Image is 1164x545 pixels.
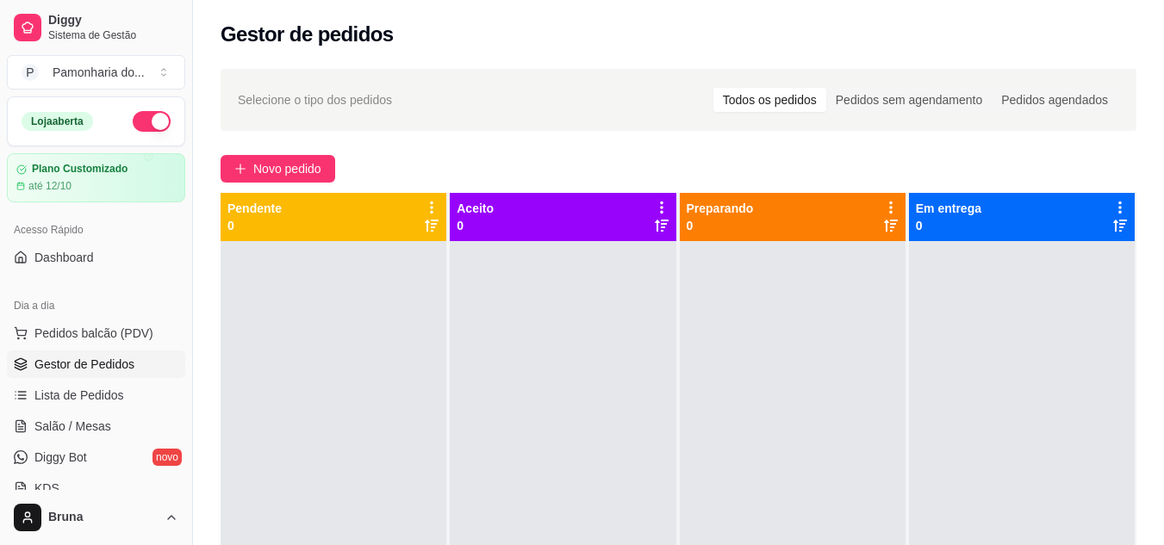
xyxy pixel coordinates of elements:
button: Bruna [7,497,185,538]
h2: Gestor de pedidos [221,21,394,48]
a: Plano Customizadoaté 12/10 [7,153,185,202]
span: plus [234,163,246,175]
article: Plano Customizado [32,163,128,176]
p: 0 [916,217,981,234]
a: KDS [7,474,185,502]
span: Novo pedido [253,159,321,178]
span: Dashboard [34,249,94,266]
span: KDS [34,480,59,497]
div: Pedidos agendados [992,88,1117,112]
a: Salão / Mesas [7,412,185,440]
span: Bruna [48,510,158,525]
p: 0 [457,217,494,234]
button: Alterar Status [133,111,171,132]
div: Pedidos sem agendamento [826,88,992,112]
span: Lista de Pedidos [34,387,124,404]
a: Dashboard [7,244,185,271]
span: Gestor de Pedidos [34,356,134,373]
a: DiggySistema de Gestão [7,7,185,48]
button: Pedidos balcão (PDV) [7,319,185,347]
div: Pamonharia do ... [53,64,145,81]
span: Selecione o tipo dos pedidos [238,90,392,109]
a: Lista de Pedidos [7,381,185,409]
article: até 12/10 [28,179,72,193]
span: Pedidos balcão (PDV) [34,325,153,342]
p: Pendente [227,200,282,217]
span: Diggy Bot [34,449,87,466]
span: Sistema de Gestão [48,28,178,42]
span: Diggy [48,13,178,28]
div: Acesso Rápido [7,216,185,244]
span: P [22,64,39,81]
div: Loja aberta [22,112,93,131]
button: Novo pedido [221,155,335,183]
p: Preparando [687,200,754,217]
a: Diggy Botnovo [7,443,185,471]
p: 0 [687,217,754,234]
p: Aceito [457,200,494,217]
p: Em entrega [916,200,981,217]
div: Todos os pedidos [713,88,826,112]
a: Gestor de Pedidos [7,350,185,378]
div: Dia a dia [7,292,185,319]
button: Select a team [7,55,185,90]
span: Salão / Mesas [34,418,111,435]
p: 0 [227,217,282,234]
